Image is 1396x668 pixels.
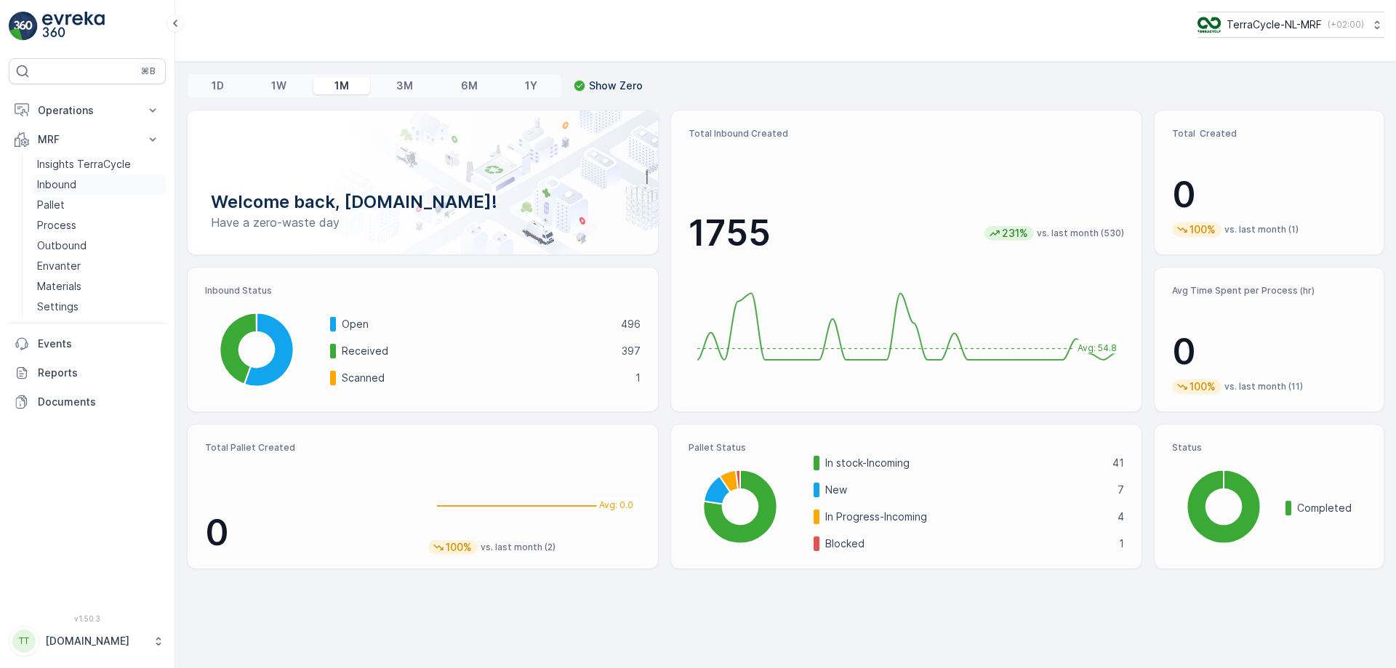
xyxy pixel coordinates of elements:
[38,132,137,147] p: MRF
[1118,510,1124,524] p: 4
[9,125,166,154] button: MRF
[825,456,1103,470] p: In stock-Incoming
[1172,442,1366,454] p: Status
[9,387,166,417] a: Documents
[31,276,166,297] a: Materials
[461,79,478,93] p: 6M
[37,259,81,273] p: Envanter
[37,238,87,253] p: Outbound
[31,154,166,174] a: Insights TerraCycle
[37,299,79,314] p: Settings
[481,542,555,553] p: vs. last month (2)
[1224,224,1299,236] p: vs. last month (1)
[1000,226,1030,241] p: 231%
[31,236,166,256] a: Outbound
[205,511,417,555] p: 0
[9,358,166,387] a: Reports
[1112,456,1124,470] p: 41
[31,256,166,276] a: Envanter
[211,190,635,214] p: Welcome back, [DOMAIN_NAME]!
[9,614,166,623] span: v 1.50.3
[141,65,156,77] p: ⌘B
[1118,483,1124,497] p: 7
[212,79,224,93] p: 1D
[589,79,643,93] p: Show Zero
[1224,381,1303,393] p: vs. last month (11)
[622,344,641,358] p: 397
[342,317,611,331] p: Open
[635,371,641,385] p: 1
[1172,330,1366,374] p: 0
[396,79,413,93] p: 3M
[9,329,166,358] a: Events
[37,279,81,294] p: Materials
[37,218,76,233] p: Process
[525,79,537,93] p: 1Y
[12,629,36,653] div: TT
[31,297,166,317] a: Settings
[1297,501,1366,515] p: Completed
[9,626,166,656] button: TT[DOMAIN_NAME]
[621,317,641,331] p: 496
[271,79,286,93] p: 1W
[689,212,771,255] p: 1755
[1172,285,1366,297] p: Avg Time Spent per Process (hr)
[1188,222,1217,237] p: 100%
[689,128,1124,140] p: Total Inbound Created
[825,483,1108,497] p: New
[689,442,1124,454] p: Pallet Status
[1172,128,1366,140] p: Total Created
[31,174,166,195] a: Inbound
[31,195,166,215] a: Pallet
[1227,17,1322,32] p: TerraCycle-NL-MRF
[205,442,417,454] p: Total Pallet Created
[1037,228,1124,239] p: vs. last month (530)
[334,79,349,93] p: 1M
[205,285,641,297] p: Inbound Status
[342,371,626,385] p: Scanned
[9,12,38,41] img: logo
[9,96,166,125] button: Operations
[37,177,76,192] p: Inbound
[31,215,166,236] a: Process
[37,198,65,212] p: Pallet
[211,214,635,231] p: Have a zero-waste day
[37,157,131,172] p: Insights TerraCycle
[38,366,160,380] p: Reports
[1328,19,1364,31] p: ( +02:00 )
[342,344,612,358] p: Received
[1172,173,1366,217] p: 0
[444,540,473,555] p: 100%
[1198,12,1384,38] button: TerraCycle-NL-MRF(+02:00)
[45,634,145,648] p: [DOMAIN_NAME]
[42,12,105,41] img: logo_light-DOdMpM7g.png
[1198,17,1221,33] img: TC_v739CUj.png
[825,510,1108,524] p: In Progress-Incoming
[825,536,1110,551] p: Blocked
[38,395,160,409] p: Documents
[1119,536,1124,551] p: 1
[38,337,160,351] p: Events
[1188,379,1217,394] p: 100%
[38,103,137,118] p: Operations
